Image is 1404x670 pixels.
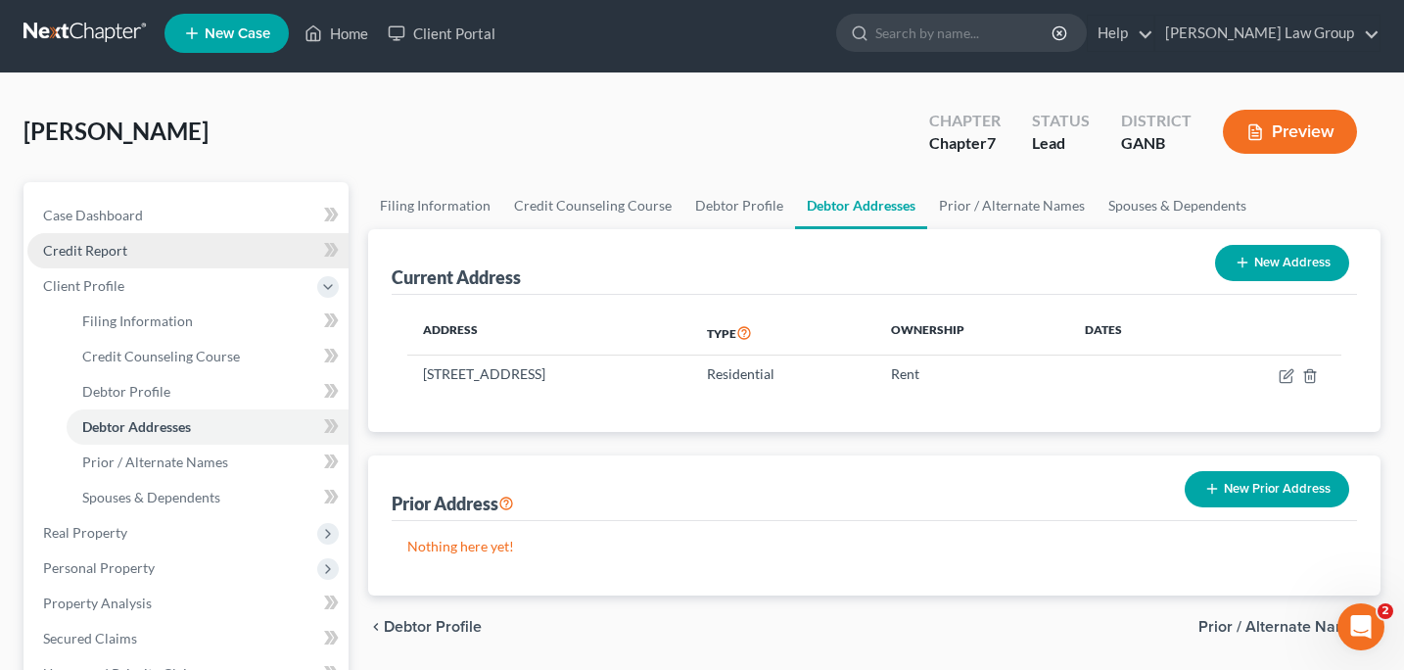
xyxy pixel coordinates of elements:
[987,133,996,152] span: 7
[82,418,191,435] span: Debtor Addresses
[407,311,692,356] th: Address
[43,595,152,611] span: Property Analysis
[23,117,209,145] span: [PERSON_NAME]
[875,15,1054,51] input: Search by name...
[1155,16,1380,51] a: [PERSON_NAME] Law Group
[43,277,124,294] span: Client Profile
[1223,110,1357,154] button: Preview
[1097,182,1258,229] a: Spouses & Dependents
[43,242,127,259] span: Credit Report
[691,356,874,393] td: Residential
[67,480,349,515] a: Spouses & Dependents
[67,409,349,445] a: Debtor Addresses
[368,619,482,635] button: chevron_left Debtor Profile
[1337,603,1384,650] iframe: Intercom live chat
[1378,603,1393,619] span: 2
[27,621,349,656] a: Secured Claims
[392,492,514,515] div: Prior Address
[875,311,1069,356] th: Ownership
[1069,311,1196,356] th: Dates
[795,182,927,229] a: Debtor Addresses
[691,311,874,356] th: Type
[82,348,240,364] span: Credit Counseling Course
[407,537,1342,556] p: Nothing here yet!
[1032,110,1090,132] div: Status
[1198,619,1365,635] span: Prior / Alternate Names
[27,233,349,268] a: Credit Report
[1185,471,1349,507] button: New Prior Address
[1198,619,1381,635] button: Prior / Alternate Names chevron_right
[927,182,1097,229] a: Prior / Alternate Names
[1215,245,1349,281] button: New Address
[43,559,155,576] span: Personal Property
[368,182,502,229] a: Filing Information
[378,16,505,51] a: Client Portal
[407,356,692,393] td: [STREET_ADDRESS]
[27,586,349,621] a: Property Analysis
[392,265,521,289] div: Current Address
[295,16,378,51] a: Home
[82,383,170,400] span: Debtor Profile
[683,182,795,229] a: Debtor Profile
[67,374,349,409] a: Debtor Profile
[929,110,1001,132] div: Chapter
[67,304,349,339] a: Filing Information
[1121,132,1192,155] div: GANB
[205,26,270,41] span: New Case
[27,198,349,233] a: Case Dashboard
[1032,132,1090,155] div: Lead
[1121,110,1192,132] div: District
[384,619,482,635] span: Debtor Profile
[43,524,127,541] span: Real Property
[43,207,143,223] span: Case Dashboard
[67,445,349,480] a: Prior / Alternate Names
[502,182,683,229] a: Credit Counseling Course
[82,454,228,470] span: Prior / Alternate Names
[929,132,1001,155] div: Chapter
[43,630,137,646] span: Secured Claims
[82,489,220,505] span: Spouses & Dependents
[82,312,193,329] span: Filing Information
[368,619,384,635] i: chevron_left
[67,339,349,374] a: Credit Counseling Course
[1088,16,1153,51] a: Help
[875,356,1069,393] td: Rent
